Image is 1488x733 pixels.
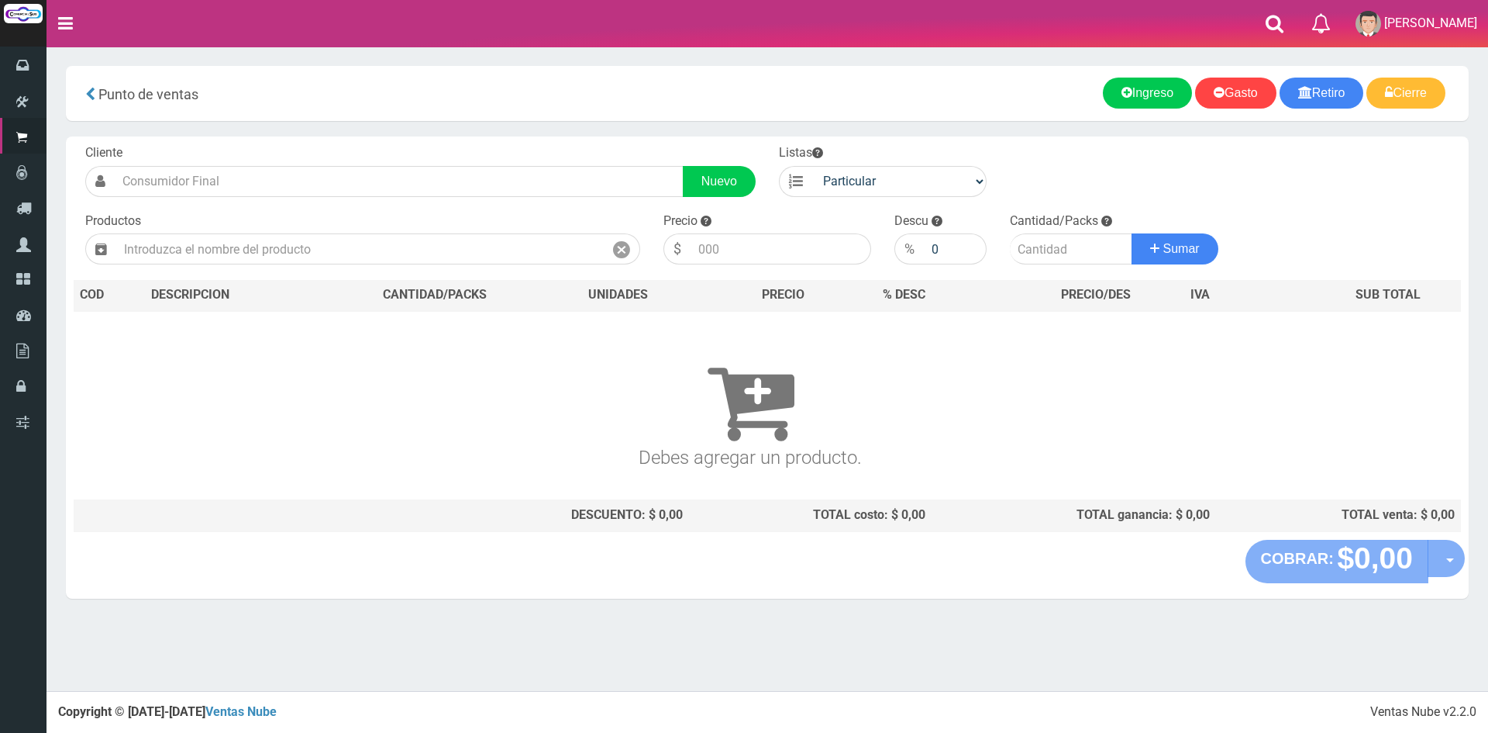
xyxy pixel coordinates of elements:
[1366,78,1445,109] a: Cierre
[762,286,804,304] span: PRECIO
[115,166,684,197] input: Consumidor Final
[98,86,198,102] span: Punto de ventas
[1245,540,1429,583] button: COBRAR: $0,00
[1061,287,1131,302] span: PRECIO/DES
[58,704,277,719] strong: Copyright © [DATE]-[DATE]
[1355,11,1381,36] img: User Image
[205,704,277,719] a: Ventas Nube
[74,280,145,311] th: COD
[938,507,1210,524] div: TOTAL ganancia: $ 0,00
[883,287,925,302] span: % DESC
[1010,233,1132,265] input: Cantidad
[85,144,122,162] label: Cliente
[663,233,691,265] div: $
[328,507,683,524] div: DESCUENTO: $ 0,00
[145,280,322,311] th: DES
[4,4,43,23] img: Logo grande
[174,287,229,302] span: CRIPCION
[1261,550,1334,567] strong: COBRAR:
[1355,286,1421,304] span: SUB TOTAL
[1103,78,1192,109] a: Ingreso
[695,507,926,524] div: TOTAL costo: $ 0,00
[80,334,1421,468] h3: Debes agregar un producto.
[1190,287,1210,302] span: IVA
[663,213,697,230] label: Precio
[683,166,756,197] a: Nuevo
[924,233,987,265] input: 000
[1163,242,1200,255] span: Sumar
[691,233,871,265] input: 000
[85,213,141,230] label: Productos
[1370,704,1476,721] div: Ventas Nube v2.2.0
[1010,213,1098,230] label: Cantidad/Packs
[1280,78,1364,109] a: Retiro
[1384,16,1477,30] span: [PERSON_NAME]
[548,280,688,311] th: UNIDADES
[779,144,823,162] label: Listas
[1131,233,1218,265] button: Sumar
[116,233,604,265] input: Introduzca el nombre del producto
[894,233,924,265] div: %
[894,213,928,230] label: Descu
[1222,507,1455,524] div: TOTAL venta: $ 0,00
[322,280,548,311] th: CANTIDAD/PACKS
[1195,78,1276,109] a: Gasto
[1337,541,1413,575] strong: $0,00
